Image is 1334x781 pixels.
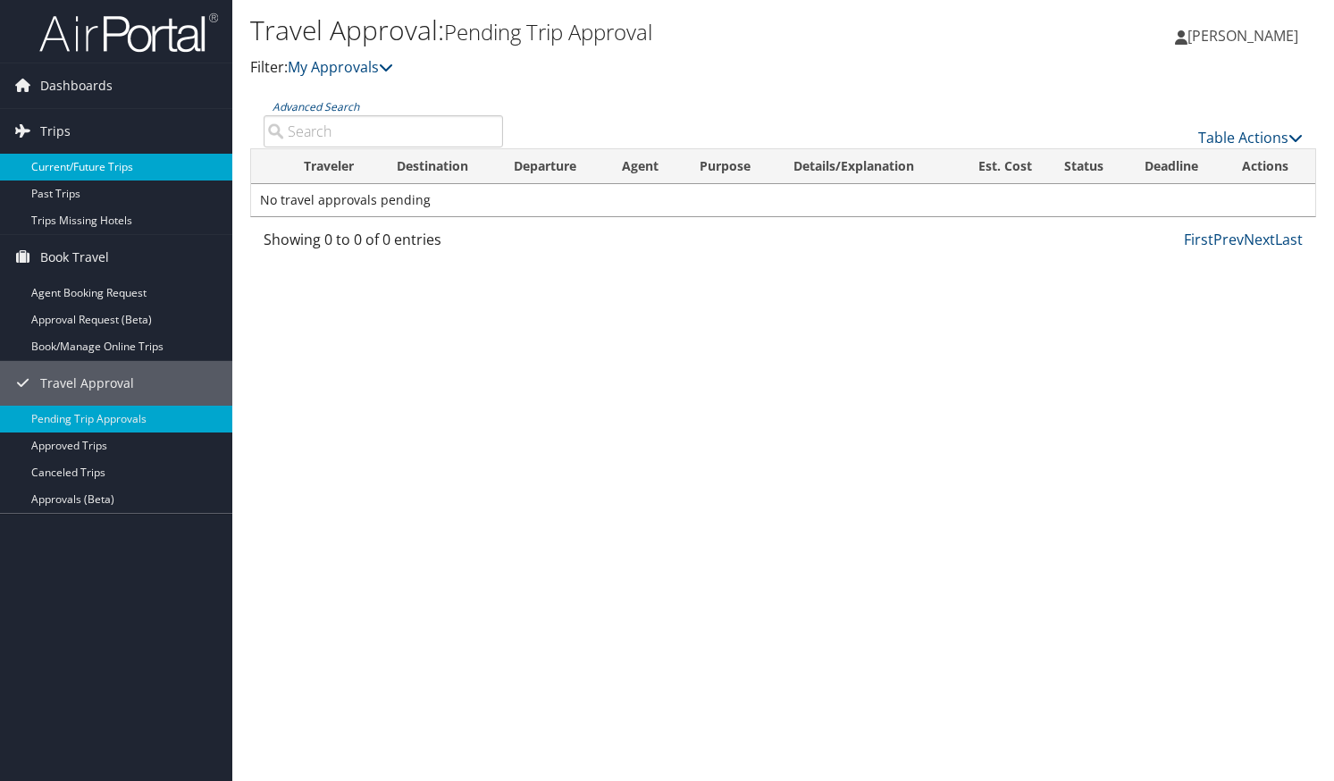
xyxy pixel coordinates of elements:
th: Deadline: activate to sort column descending [1128,149,1226,184]
td: No travel approvals pending [251,184,1315,216]
th: Purpose [684,149,777,184]
th: Agent [606,149,684,184]
th: Traveler: activate to sort column ascending [288,149,381,184]
a: [PERSON_NAME] [1175,9,1316,63]
th: Destination: activate to sort column ascending [381,149,498,184]
span: Book Travel [40,235,109,280]
h1: Travel Approval: [250,12,961,49]
div: Showing 0 to 0 of 0 entries [264,229,503,259]
span: [PERSON_NAME] [1187,26,1298,46]
img: airportal-logo.png [39,12,218,54]
th: Departure: activate to sort column ascending [498,149,605,184]
a: Table Actions [1198,128,1303,147]
a: First [1184,230,1213,249]
a: Prev [1213,230,1244,249]
span: Trips [40,109,71,154]
th: Status: activate to sort column ascending [1048,149,1129,184]
th: Details/Explanation [777,149,951,184]
a: Advanced Search [273,99,359,114]
span: Dashboards [40,63,113,108]
small: Pending Trip Approval [444,17,652,46]
p: Filter: [250,56,961,80]
span: Travel Approval [40,361,134,406]
th: Est. Cost: activate to sort column ascending [951,149,1048,184]
a: Next [1244,230,1275,249]
a: Last [1275,230,1303,249]
a: My Approvals [288,57,393,77]
input: Advanced Search [264,115,503,147]
th: Actions [1226,149,1315,184]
